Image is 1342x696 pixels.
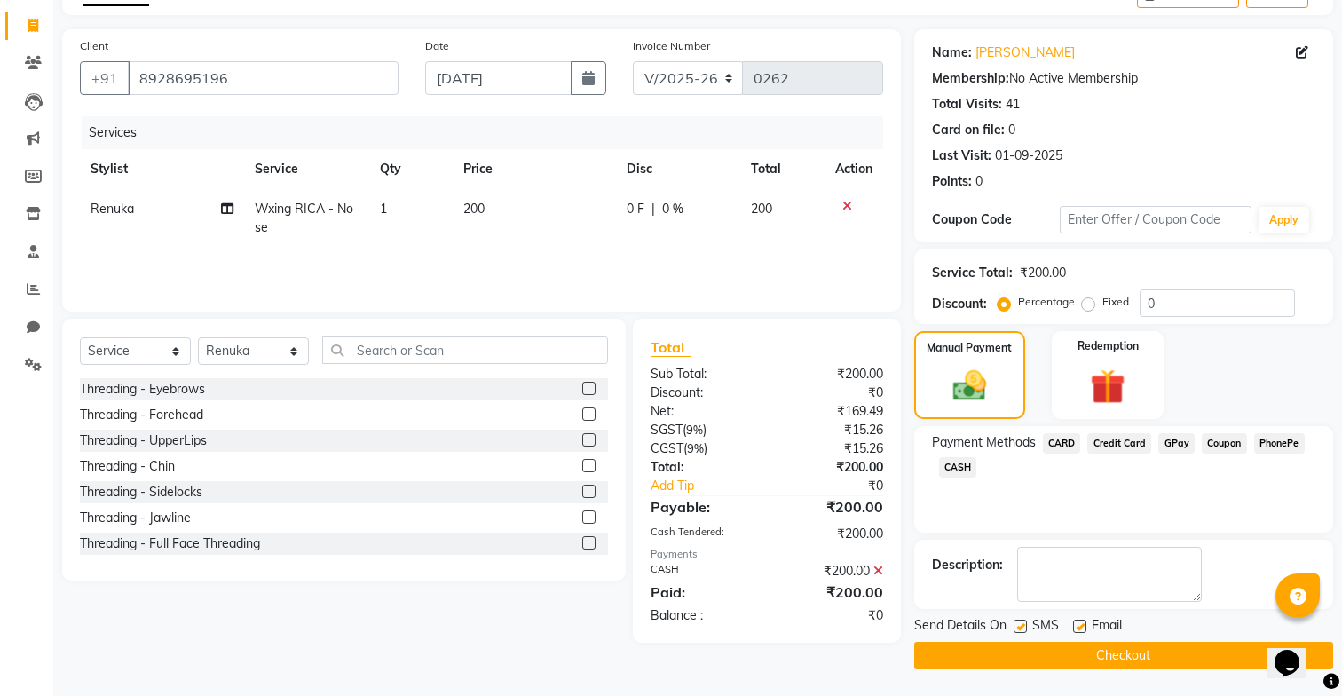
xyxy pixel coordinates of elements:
div: Balance : [637,606,767,625]
span: 9% [686,423,703,437]
input: Enter Offer / Coupon Code [1060,206,1251,233]
label: Percentage [1018,294,1075,310]
span: SGST [651,422,683,438]
div: ₹0 [788,477,896,495]
th: Price [453,149,615,189]
span: 9% [687,441,704,455]
button: Checkout [914,642,1333,669]
div: 0 [975,172,983,191]
span: Credit Card [1087,433,1151,454]
div: ₹200.00 [767,562,896,581]
div: Payments [651,547,883,562]
button: +91 [80,61,130,95]
div: ₹200.00 [767,496,896,518]
div: Discount: [932,295,987,313]
span: 0 F [627,200,644,218]
div: ₹200.00 [767,365,896,384]
span: PhonePe [1254,433,1305,454]
div: Discount: [637,384,767,402]
div: Name: [932,43,972,62]
span: SMS [1032,616,1059,638]
th: Stylist [80,149,244,189]
th: Qty [369,149,453,189]
span: Payment Methods [932,433,1036,452]
span: 200 [751,201,772,217]
div: Threading - Forehead [80,406,203,424]
div: 41 [1006,95,1020,114]
div: Net: [637,402,767,421]
div: Threading - UpperLips [80,431,207,450]
span: Total [651,338,691,357]
div: ₹200.00 [1020,264,1066,282]
div: Threading - Full Face Threading [80,534,260,553]
div: Coupon Code [932,210,1060,229]
div: Service Total: [932,264,1013,282]
div: 0 [1008,121,1015,139]
div: ₹200.00 [767,458,896,477]
div: ₹200.00 [767,525,896,543]
div: ₹15.26 [767,421,896,439]
div: Cash Tendered: [637,525,767,543]
span: 0 % [662,200,683,218]
div: No Active Membership [932,69,1315,88]
span: 200 [463,201,485,217]
div: ₹0 [767,606,896,625]
a: Add Tip [637,477,788,495]
button: Apply [1259,207,1309,233]
label: Date [425,38,449,54]
div: CASH [637,562,767,581]
th: Total [740,149,825,189]
iframe: chat widget [1267,625,1324,678]
img: _cash.svg [943,367,997,405]
div: Total Visits: [932,95,1002,114]
th: Action [825,149,883,189]
div: Card on file: [932,121,1005,139]
div: Membership: [932,69,1009,88]
label: Redemption [1078,338,1139,354]
div: Services [82,116,896,149]
label: Manual Payment [927,340,1012,356]
div: ( ) [637,421,767,439]
div: ( ) [637,439,767,458]
span: Renuka [91,201,134,217]
div: Threading - Eyebrows [80,380,205,399]
span: CARD [1043,433,1081,454]
span: | [651,200,655,218]
div: Points: [932,172,972,191]
div: Threading - Jawline [80,509,191,527]
label: Fixed [1102,294,1129,310]
div: ₹0 [767,384,896,402]
div: Threading - Chin [80,457,175,476]
span: Wxing RICA - Nose [255,201,353,235]
div: Last Visit: [932,146,991,165]
div: Total: [637,458,767,477]
div: Paid: [637,581,767,603]
label: Invoice Number [633,38,710,54]
input: Search or Scan [322,336,608,364]
span: Coupon [1202,433,1247,454]
img: _gift.svg [1079,365,1136,408]
div: Payable: [637,496,767,518]
div: ₹200.00 [767,581,896,603]
div: 01-09-2025 [995,146,1062,165]
span: CASH [939,457,977,478]
label: Client [80,38,108,54]
span: CGST [651,440,683,456]
span: Email [1092,616,1122,638]
span: GPay [1158,433,1195,454]
div: Threading - Sidelocks [80,483,202,502]
th: Service [244,149,369,189]
input: Search by Name/Mobile/Email/Code [128,61,399,95]
span: Send Details On [914,616,1006,638]
div: Sub Total: [637,365,767,384]
a: [PERSON_NAME] [975,43,1075,62]
div: ₹169.49 [767,402,896,421]
div: Description: [932,556,1003,574]
span: 1 [380,201,387,217]
th: Disc [616,149,740,189]
div: ₹15.26 [767,439,896,458]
